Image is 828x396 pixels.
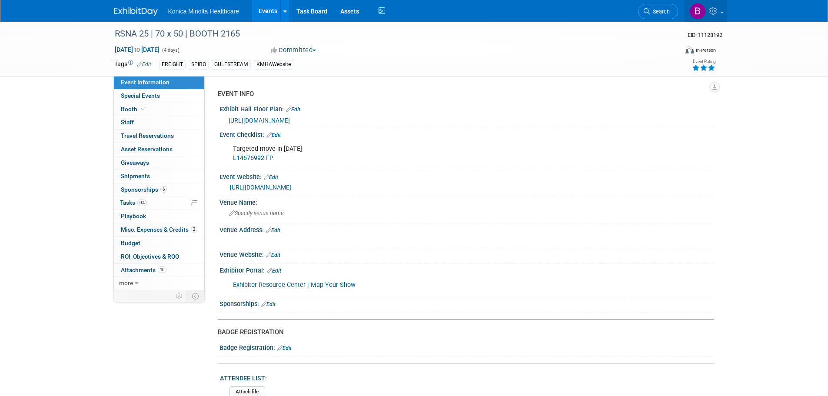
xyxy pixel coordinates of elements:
[695,47,716,53] div: In-Person
[264,174,278,180] a: Edit
[114,130,204,143] a: Travel Reservations
[212,60,251,69] div: GULFSTREAM
[219,297,714,309] div: Sponsorships:
[268,46,319,55] button: Committed
[121,226,197,233] span: Misc. Expenses & Credits
[186,290,204,302] td: Toggle Event Tabs
[219,223,714,235] div: Venue Address:
[219,248,714,260] div: Venue Website:
[160,186,167,193] span: 6
[161,47,180,53] span: (4 days)
[229,117,290,124] a: [URL][DOMAIN_NAME]
[114,250,204,263] a: ROI, Objectives & ROO
[650,8,670,15] span: Search
[267,268,281,274] a: Edit
[121,146,173,153] span: Asset Reservations
[121,79,170,86] span: Event Information
[114,277,204,290] a: more
[141,106,146,111] i: Booth reservation complete
[688,32,722,38] span: Event ID: 11128192
[114,237,204,250] a: Budget
[191,226,197,233] span: 2
[277,345,292,351] a: Edit
[120,199,147,206] span: Tasks
[219,103,714,114] div: Exhibit Hall Floor Plan:
[233,154,273,162] a: L14676992 FP
[286,106,300,113] a: Edit
[114,223,204,236] a: Misc. Expenses & Credits2
[218,328,708,337] div: BADGE REGISTRATION
[114,170,204,183] a: Shipments
[114,264,204,277] a: Attachments10
[685,47,694,53] img: Format-Inperson.png
[219,196,714,207] div: Venue Name:
[219,128,714,140] div: Event Checklist:
[114,46,160,53] span: [DATE] [DATE]
[133,46,141,53] span: to
[266,227,280,233] a: Edit
[121,132,174,139] span: Travel Reservations
[119,280,133,286] span: more
[121,173,150,180] span: Shipments
[114,156,204,170] a: Giveaways
[114,183,204,196] a: Sponsorships6
[229,210,284,216] span: Specify venue name
[114,196,204,210] a: Tasks0%
[121,253,179,260] span: ROI, Objectives & ROO
[261,301,276,307] a: Edit
[218,90,708,99] div: EVENT INFO
[114,103,204,116] a: Booth
[220,372,710,383] div: ATTENDEE LIST:
[219,170,714,182] div: Event Website:
[112,26,665,42] div: RSNA 25 | 70 x 50 | BOOTH 2165
[159,60,186,69] div: FREIGHT
[121,213,146,220] span: Playbook
[168,8,239,15] span: Konica Minolta Healthcare
[121,92,160,99] span: Special Events
[121,159,149,166] span: Giveaways
[692,60,715,64] div: Event Rating
[114,116,204,129] a: Staff
[114,7,158,16] img: ExhibitDay
[114,143,204,156] a: Asset Reservations
[114,60,151,70] td: Tags
[121,240,140,246] span: Budget
[638,4,678,19] a: Search
[189,60,209,69] div: SPIRO
[137,200,147,206] span: 0%
[219,341,714,353] div: Badge Registration:
[627,45,716,58] div: Event Format
[227,140,619,166] div: Targeted move in [DATE]
[230,184,291,191] a: [URL][DOMAIN_NAME]
[254,60,293,69] div: KMHAWebsite
[266,252,280,258] a: Edit
[121,119,134,126] span: Staff
[233,281,356,289] a: Exhibitor Resource Center | Map Your Show
[172,290,187,302] td: Personalize Event Tab Strip
[158,266,166,273] span: 10
[114,210,204,223] a: Playbook
[137,61,151,67] a: Edit
[121,106,147,113] span: Booth
[121,266,166,273] span: Attachments
[219,264,714,275] div: Exhibitor Portal:
[114,90,204,103] a: Special Events
[689,3,706,20] img: Bryan Weaver
[266,132,281,138] a: Edit
[121,186,167,193] span: Sponsorships
[114,76,204,89] a: Event Information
